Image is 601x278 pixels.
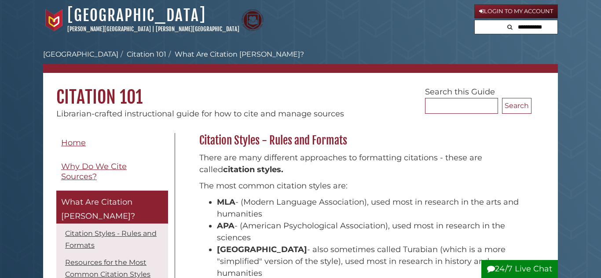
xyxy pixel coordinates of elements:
[65,229,157,249] a: Citation Styles - Rules and Formats
[67,25,151,32] a: [PERSON_NAME][GEOGRAPHIC_DATA]
[166,49,304,60] li: What Are Citation [PERSON_NAME]?
[217,245,307,254] strong: [GEOGRAPHIC_DATA]
[217,220,527,244] li: - (American Psychological Association), used most in research in the sciences
[61,138,86,148] span: Home
[61,162,127,181] span: Why Do We Cite Sources?
[56,109,344,119] span: Librarian-crafted instructional guide for how to cite and manage sources
[43,50,118,58] a: [GEOGRAPHIC_DATA]
[127,50,166,58] a: Citation 101
[502,98,531,114] button: Search
[505,20,515,32] button: Search
[43,9,65,31] img: Calvin University
[152,25,154,32] span: |
[56,191,168,224] a: What Are Citation [PERSON_NAME]?
[199,180,527,192] p: The most common citation styles are:
[56,157,168,186] a: Why Do We Cite Sources?
[474,4,558,18] a: Login to My Account
[217,197,235,207] strong: MLA
[61,197,135,221] span: What Are Citation [PERSON_NAME]?
[56,133,168,153] a: Home
[223,165,283,174] strong: citation styles.
[195,134,531,148] h2: Citation Styles - Rules and Formats
[242,9,264,31] img: Calvin Theological Seminary
[217,221,235,231] strong: APA
[43,49,558,73] nav: breadcrumb
[481,260,558,278] button: 24/7 Live Chat
[217,196,527,220] li: - (Modern Language Association), used most in research in the arts and humanities
[156,25,239,32] a: [PERSON_NAME][GEOGRAPHIC_DATA]
[67,6,206,25] a: [GEOGRAPHIC_DATA]
[199,152,527,176] p: There are many different approaches to formatting citations - these are called
[507,24,513,30] i: Search
[43,73,558,108] h1: Citation 101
